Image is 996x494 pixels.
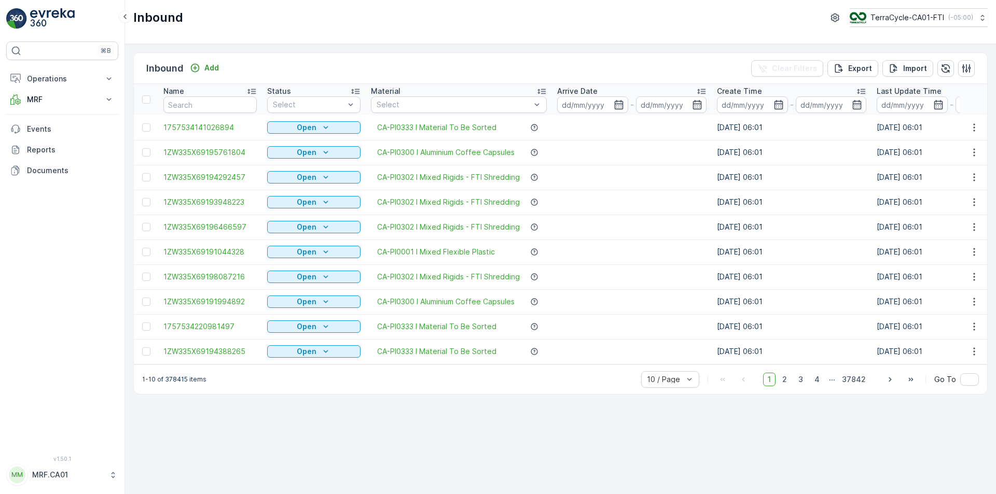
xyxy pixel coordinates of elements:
span: 4 [810,373,824,386]
a: CA-PI0302 I Mixed Rigids - FTI Shredding [377,272,520,282]
p: Material [371,86,400,96]
a: CA-PI0302 I Mixed Rigids - FTI Shredding [377,172,520,182]
p: Select [273,100,344,110]
a: 1ZW335X69193948223 [163,197,257,207]
p: Clear Filters [772,63,817,74]
td: [DATE] 06:01 [712,339,872,364]
button: Import [882,60,933,77]
span: Go To [934,374,956,385]
p: Open [297,222,316,232]
a: 1ZW335X69194388265 [163,346,257,357]
p: Last Update Time [877,86,942,96]
button: Open [267,345,361,358]
p: 1-10 of 378415 items [142,375,206,384]
button: Add [186,62,223,74]
a: CA-PI0001 I Mixed Flexible Plastic [377,247,495,257]
p: Import [903,63,927,74]
p: Open [297,346,316,357]
td: [DATE] 06:01 [712,289,872,314]
img: TC_BVHiTW6.png [850,12,866,23]
div: Toggle Row Selected [142,248,150,256]
span: v 1.50.1 [6,456,118,462]
td: [DATE] 06:01 [712,215,872,239]
a: 1ZW335X69198087216 [163,272,257,282]
button: Operations [6,68,118,89]
a: 1ZW335X69195761804 [163,147,257,158]
p: - [790,98,794,111]
p: ... [829,373,835,386]
span: CA-PI0300 I Aluminium Coffee Capsules [377,297,515,307]
a: Documents [6,160,118,181]
p: Documents [27,165,114,176]
td: [DATE] 06:01 [712,190,872,215]
button: Open [267,121,361,134]
p: Open [297,172,316,182]
p: - [630,98,634,111]
span: CA-PI0333 I Material To Be Sorted [377,122,496,133]
p: Reports [27,145,114,155]
p: Create Time [717,86,762,96]
p: Select [377,100,531,110]
a: Events [6,119,118,139]
p: Arrive Date [557,86,598,96]
button: Open [267,196,361,208]
span: 3 [794,373,808,386]
a: 1757534141026894 [163,122,257,133]
a: CA-PI0300 I Aluminium Coffee Capsules [377,147,515,158]
a: 1757534220981497 [163,321,257,332]
td: [DATE] 06:01 [712,239,872,264]
td: [DATE] 06:01 [712,314,872,339]
input: Search [163,96,257,113]
button: Open [267,171,361,184]
p: Inbound [146,61,184,76]
div: Toggle Row Selected [142,148,150,157]
td: [DATE] 06:01 [712,140,872,165]
p: ( -05:00 ) [948,13,973,22]
p: Events [27,124,114,134]
a: CA-PI0333 I Material To Be Sorted [377,346,496,357]
p: Status [267,86,291,96]
input: dd/mm/yyyy [796,96,867,113]
div: Toggle Row Selected [142,347,150,356]
p: Inbound [133,9,183,26]
button: TerraCycle-CA01-FTI(-05:00) [850,8,988,27]
p: ⌘B [101,47,111,55]
p: Open [297,147,316,158]
img: logo_light-DOdMpM7g.png [30,8,75,29]
p: MRF.CA01 [32,470,104,480]
div: Toggle Row Selected [142,298,150,306]
button: Open [267,320,361,333]
a: 1ZW335X69196466597 [163,222,257,232]
div: Toggle Row Selected [142,223,150,231]
p: Open [297,272,316,282]
button: Open [267,295,361,308]
td: [DATE] 06:01 [712,165,872,190]
p: Open [297,122,316,133]
span: CA-PI0302 I Mixed Rigids - FTI Shredding [377,197,520,207]
a: Reports [6,139,118,160]
p: Operations [27,74,98,84]
button: Open [267,246,361,258]
div: Toggle Row Selected [142,173,150,181]
button: MRF [6,89,118,110]
button: Clear Filters [751,60,823,77]
a: CA-PI0302 I Mixed Rigids - FTI Shredding [377,222,520,232]
p: Add [204,63,219,73]
a: 1ZW335X69191044328 [163,247,257,257]
input: dd/mm/yyyy [557,96,628,113]
p: - [950,98,953,111]
img: logo [6,8,27,29]
a: CA-PI0333 I Material To Be Sorted [377,321,496,332]
div: Toggle Row Selected [142,322,150,331]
